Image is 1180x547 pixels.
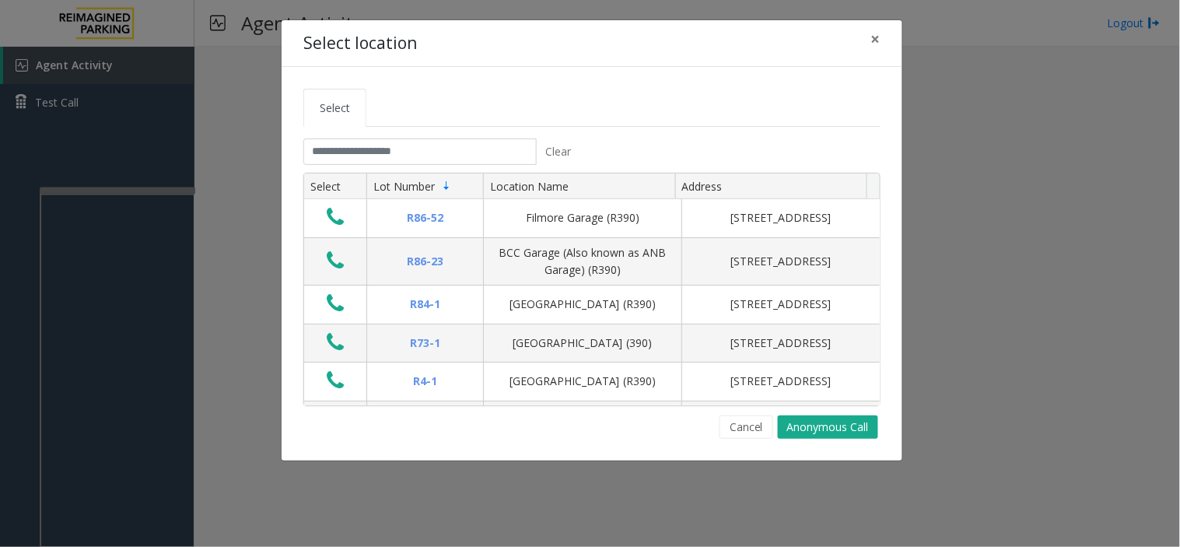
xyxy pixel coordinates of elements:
[320,100,350,115] span: Select
[304,174,880,405] div: Data table
[493,373,672,390] div: [GEOGRAPHIC_DATA] (R390)
[871,28,881,50] span: ×
[304,174,366,200] th: Select
[490,179,569,194] span: Location Name
[692,253,870,270] div: [STREET_ADDRESS]
[376,296,474,313] div: R84-1
[682,179,723,194] span: Address
[692,209,870,226] div: [STREET_ADDRESS]
[692,373,870,390] div: [STREET_ADDRESS]
[860,20,891,58] button: Close
[537,139,580,165] button: Clear
[303,89,881,127] ul: Tabs
[692,296,870,313] div: [STREET_ADDRESS]
[493,209,672,226] div: Filmore Garage (R390)
[303,31,417,56] h4: Select location
[493,244,672,279] div: BCC Garage (Also known as ANB Garage) (R390)
[376,209,474,226] div: R86-52
[692,335,870,352] div: [STREET_ADDRESS]
[373,179,435,194] span: Lot Number
[493,335,672,352] div: [GEOGRAPHIC_DATA] (390)
[376,253,474,270] div: R86-23
[440,180,453,192] span: Sortable
[376,373,474,390] div: R4-1
[493,296,672,313] div: [GEOGRAPHIC_DATA] (R390)
[376,335,474,352] div: R73-1
[778,416,878,439] button: Anonymous Call
[720,416,773,439] button: Cancel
